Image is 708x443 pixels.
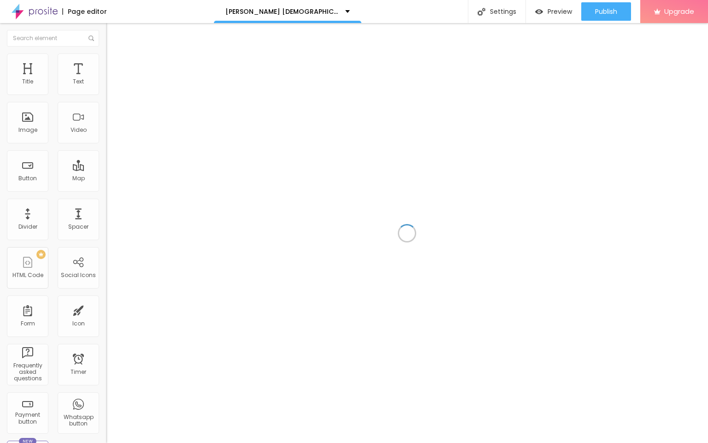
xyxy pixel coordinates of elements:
[68,224,88,230] div: Spacer
[72,320,85,327] div: Icon
[478,8,485,16] img: Icone
[21,320,35,327] div: Form
[61,272,96,278] div: Social Icons
[595,8,617,15] span: Publish
[12,272,43,278] div: HTML Code
[72,175,85,182] div: Map
[9,362,46,382] div: Frequently asked questions
[88,35,94,41] img: Icone
[7,30,99,47] input: Search element
[526,2,581,21] button: Preview
[22,78,33,85] div: Title
[62,8,107,15] div: Page editor
[664,7,694,15] span: Upgrade
[9,412,46,425] div: Payment button
[60,414,96,427] div: Whatsapp button
[73,78,84,85] div: Text
[18,175,37,182] div: Button
[535,8,543,16] img: view-1.svg
[581,2,631,21] button: Publish
[548,8,572,15] span: Preview
[18,224,37,230] div: Divider
[225,8,338,15] p: [PERSON_NAME] [DEMOGRAPHIC_DATA][MEDICAL_DATA] Chemist Warehouse [GEOGRAPHIC_DATA] [GEOGRAPHIC_DA...
[71,369,86,375] div: Timer
[71,127,87,133] div: Video
[18,127,37,133] div: Image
